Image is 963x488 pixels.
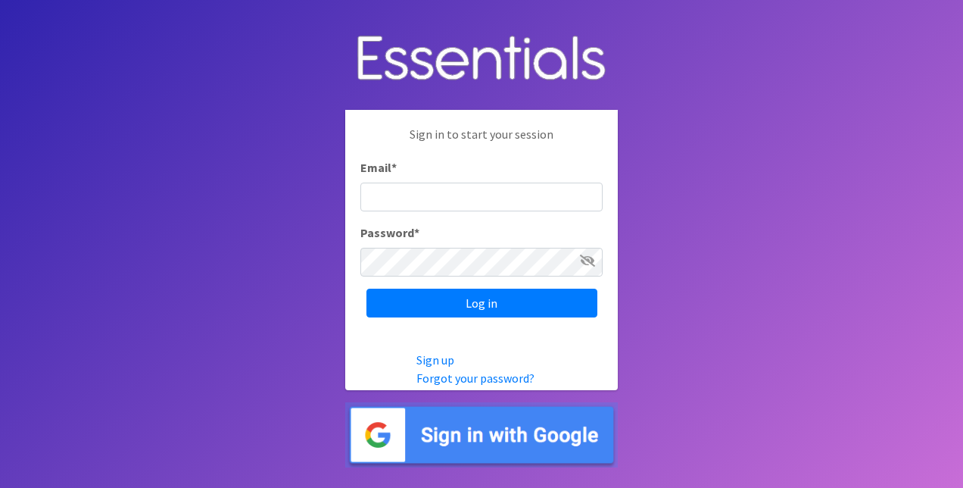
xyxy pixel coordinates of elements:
img: Sign in with Google [345,402,618,468]
label: Email [360,158,397,177]
abbr: required [391,160,397,175]
img: Human Essentials [345,20,618,99]
a: Sign up [416,352,454,368]
a: Forgot your password? [416,371,534,386]
input: Log in [366,289,597,318]
abbr: required [414,225,419,240]
p: Sign in to start your session [360,125,603,158]
label: Password [360,224,419,242]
